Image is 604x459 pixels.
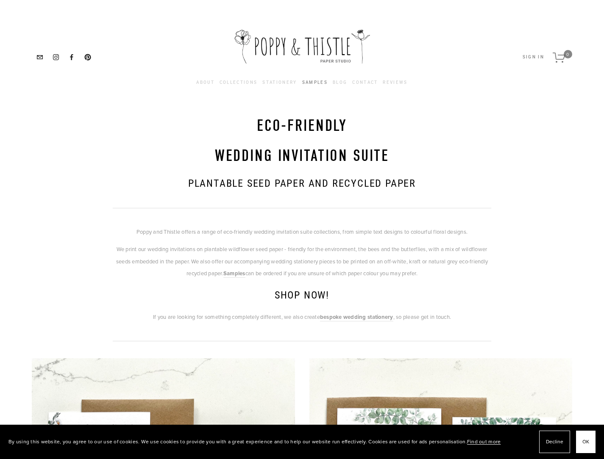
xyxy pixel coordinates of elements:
[333,78,347,87] a: Blog
[113,226,491,238] p: Poppy and Thistle offers a range of eco-friendly wedding invitation suite collections, from simpl...
[8,436,501,448] p: By using this website, you agree to our use of cookies. We use cookies to provide you with a grea...
[383,78,407,87] a: Reviews
[234,30,370,68] img: Poppy &amp; Thistle
[113,288,491,303] h2: SHOP NOW!
[582,436,589,448] span: OK
[113,116,491,136] h1: eco-friendly
[576,431,596,453] button: OK
[352,78,378,87] a: Contact
[523,55,544,59] button: Sign In
[113,311,491,324] p: If you are looking for something completely different, we also create , so please get in touch.
[539,431,570,453] button: Decline
[220,78,258,87] a: Collections
[113,147,491,166] h1: Wedding invitation suite
[320,313,393,321] strong: bespoke wedding stationery
[262,80,297,85] a: Stationery
[302,78,328,87] a: Samples
[196,80,214,85] a: About
[548,42,576,72] a: 0 items in cart
[223,269,245,278] a: Samples
[113,177,491,191] h2: PLantable seed paper and recycled paper
[564,50,572,58] span: 0
[113,243,491,280] p: We print our wedding invitations on plantable wildflower seed paper - friendly for the environmen...
[467,438,501,445] a: Find out more
[320,313,393,321] a: bespoke wedding stationery
[546,436,563,448] span: Decline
